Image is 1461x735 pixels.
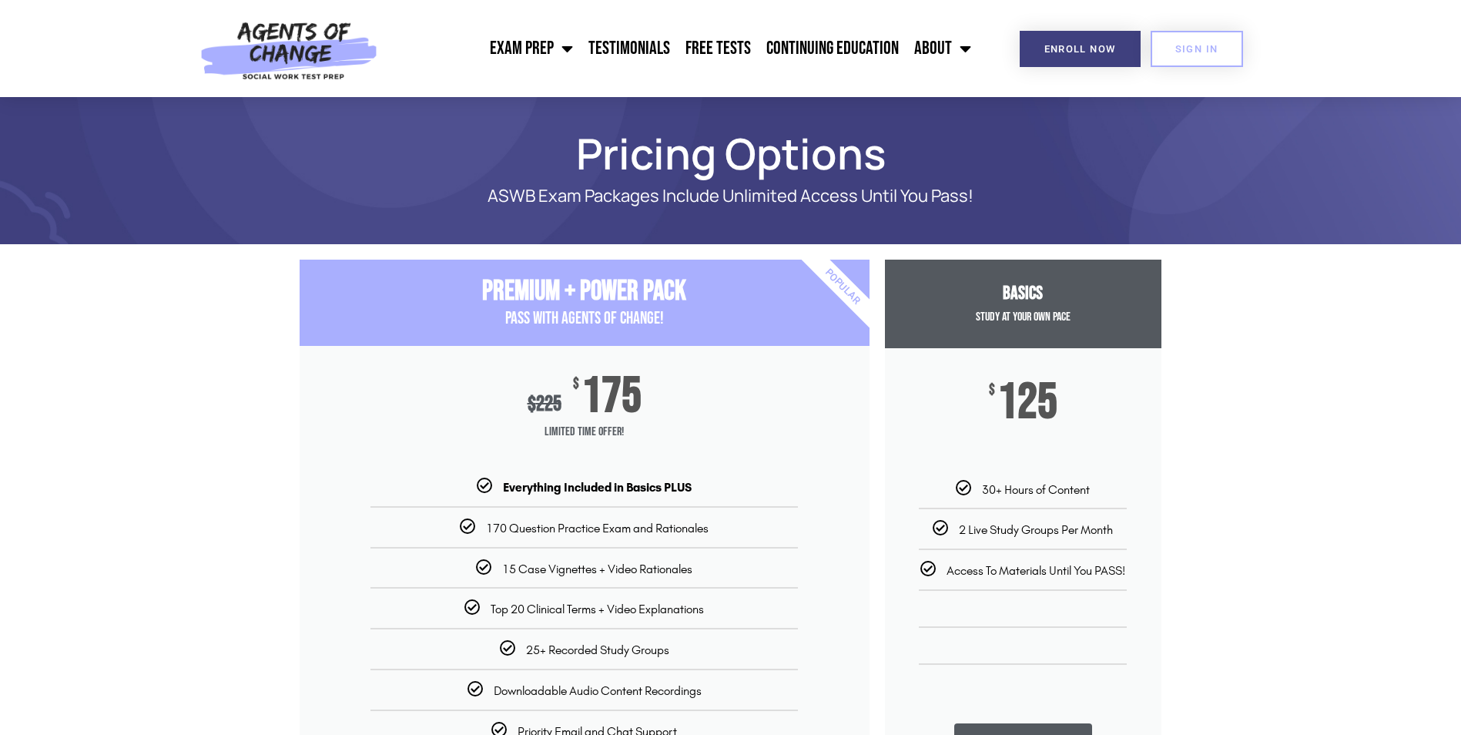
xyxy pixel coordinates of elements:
h3: Basics [885,283,1161,305]
span: PASS with AGENTS OF CHANGE! [505,308,664,329]
a: SIGN IN [1151,31,1243,67]
b: Everything Included in Basics PLUS [503,480,692,495]
span: SIGN IN [1175,44,1218,54]
span: $ [989,383,995,398]
h1: Pricing Options [292,136,1170,171]
a: Enroll Now [1020,31,1141,67]
h3: Premium + Power Pack [300,275,870,308]
span: Downloadable Audio Content Recordings [494,683,702,698]
span: Top 20 Clinical Terms + Video Explanations [491,602,704,616]
a: Testimonials [581,29,678,68]
a: Free Tests [678,29,759,68]
span: 175 [581,377,642,417]
span: 15 Case Vignettes + Video Rationales [502,562,692,576]
span: 125 [997,383,1057,423]
span: Limited Time Offer! [300,417,870,448]
a: Continuing Education [759,29,906,68]
span: 30+ Hours of Content [982,482,1090,497]
p: ASWB Exam Packages Include Unlimited Access Until You Pass! [354,186,1108,206]
nav: Menu [386,29,979,68]
a: About [906,29,979,68]
span: Access To Materials Until You PASS! [947,563,1125,578]
span: 2 Live Study Groups Per Month [959,522,1113,537]
a: Exam Prep [482,29,581,68]
div: 225 [528,391,561,417]
span: $ [528,391,536,417]
span: $ [573,377,579,392]
span: 25+ Recorded Study Groups [526,643,669,657]
span: Enroll Now [1044,44,1116,54]
div: Popular [753,198,931,376]
span: Study at your Own Pace [976,310,1071,324]
span: 170 Question Practice Exam and Rationales [486,521,709,535]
